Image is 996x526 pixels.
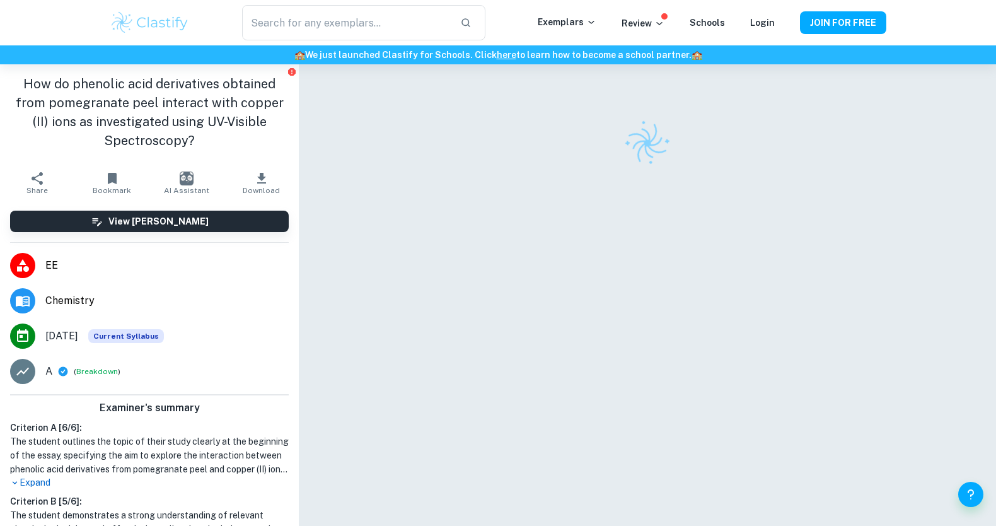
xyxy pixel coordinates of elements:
h6: Criterion B [ 5 / 6 ]: [10,494,289,508]
input: Search for any exemplars... [242,5,450,40]
span: Bookmark [93,186,131,195]
span: Chemistry [45,293,289,308]
span: EE [45,258,289,273]
span: ( ) [74,366,120,378]
button: AI Assistant [149,165,224,201]
button: Breakdown [76,366,118,377]
a: Login [750,18,775,28]
span: Current Syllabus [88,329,164,343]
span: AI Assistant [164,186,209,195]
img: Clastify logo [617,112,678,174]
p: A [45,364,52,379]
a: Schools [690,18,725,28]
button: Bookmark [75,165,150,201]
span: [DATE] [45,329,78,344]
a: here [497,50,516,60]
button: Download [224,165,299,201]
h6: We just launched Clastify for Schools. Click to learn how to become a school partner. [3,48,993,62]
button: View [PERSON_NAME] [10,211,289,232]
h6: Examiner's summary [5,400,294,416]
p: Exemplars [538,15,596,29]
div: This exemplar is based on the current syllabus. Feel free to refer to it for inspiration/ideas wh... [88,329,164,343]
h6: View [PERSON_NAME] [108,214,209,228]
button: Report issue [287,67,296,76]
h1: The student outlines the topic of their study clearly at the beginning of the essay, specifying t... [10,435,289,476]
img: AI Assistant [180,172,194,185]
button: Help and Feedback [958,482,983,507]
span: 🏫 [692,50,702,60]
img: Clastify logo [110,10,190,35]
span: 🏫 [294,50,305,60]
h6: Criterion A [ 6 / 6 ]: [10,421,289,435]
span: Share [26,186,48,195]
p: Expand [10,476,289,489]
span: Download [243,186,280,195]
p: Review [622,16,664,30]
h1: How do phenolic acid derivatives obtained from pomegranate peel interact with copper (II) ions as... [10,74,289,150]
button: JOIN FOR FREE [800,11,886,34]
